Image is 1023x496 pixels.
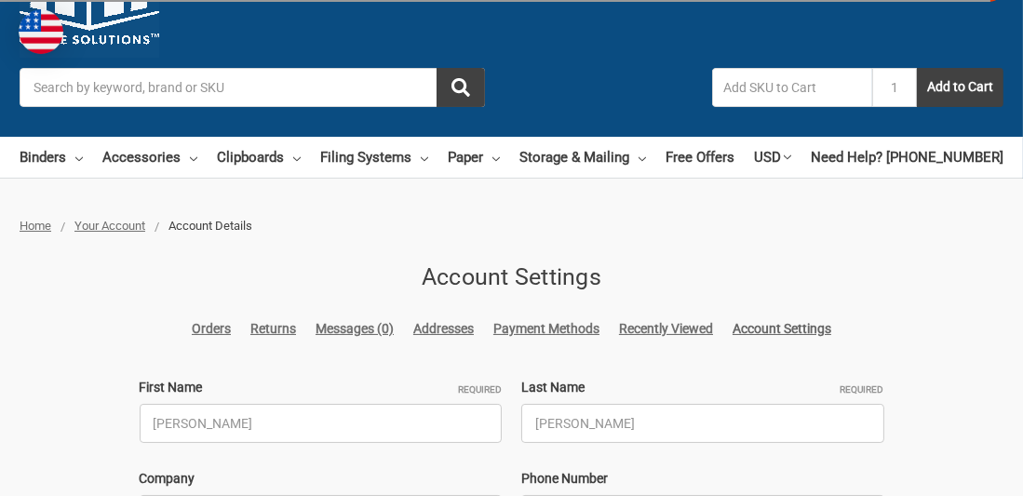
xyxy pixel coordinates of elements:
[140,260,884,295] h2: Account Settings
[413,319,474,339] a: Addresses
[917,68,1003,107] button: Add to Cart
[74,219,145,233] a: Your Account
[192,319,231,339] a: Orders
[250,319,296,339] a: Returns
[754,137,791,178] a: USD
[19,9,63,54] img: duty and tax information for United States
[521,469,884,489] label: Phone Number
[20,68,485,107] input: Search by keyword, brand or SKU
[733,319,831,339] a: Account Settings
[666,137,734,178] a: Free Offers
[519,137,646,178] a: Storage & Mailing
[712,68,872,107] input: Add SKU to Cart
[869,446,1023,496] iframe: Google Customer Reviews
[217,137,301,178] a: Clipboards
[140,378,503,397] label: First Name
[521,378,884,397] label: Last Name
[493,319,599,339] a: Payment Methods
[841,382,884,396] small: Required
[20,137,83,178] a: Binders
[458,382,502,396] small: Required
[320,137,428,178] a: Filing Systems
[140,469,503,489] label: Company
[811,137,1003,178] a: Need Help? [PHONE_NUMBER]
[316,319,394,339] a: Messages (0)
[168,219,252,233] span: Account Details
[448,137,500,178] a: Paper
[102,137,197,178] a: Accessories
[619,319,713,339] a: Recently Viewed
[20,219,51,233] a: Home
